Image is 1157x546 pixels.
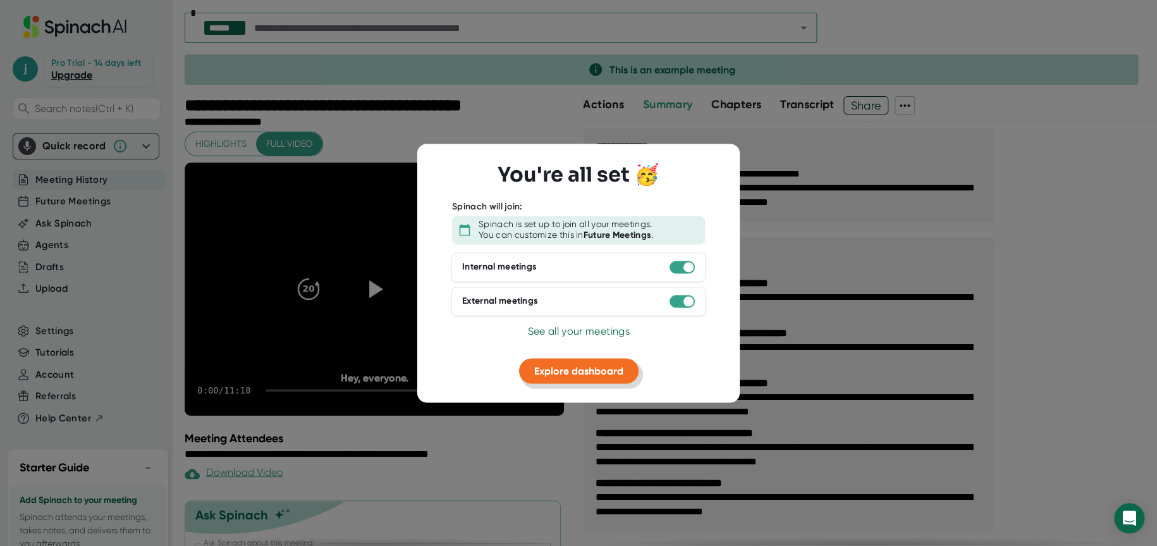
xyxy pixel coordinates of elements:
button: Explore dashboard [519,358,639,383]
div: You can customize this in . [479,230,653,241]
div: External meetings [462,295,538,307]
b: Future Meetings [584,230,652,240]
div: Internal meetings [462,261,537,273]
div: Open Intercom Messenger [1114,503,1144,533]
div: Spinach is set up to join all your meetings. [479,219,652,230]
button: See all your meetings [527,324,629,339]
span: Explore dashboard [534,364,623,376]
span: See all your meetings [527,325,629,337]
h3: You're all set 🥳 [498,163,659,187]
div: Spinach will join: [452,201,522,213]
